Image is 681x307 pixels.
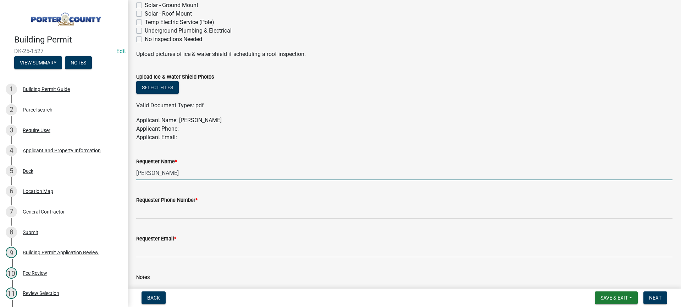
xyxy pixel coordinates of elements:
div: General Contractor [23,209,65,214]
div: 2 [6,104,17,115]
div: Building Permit Guide [23,87,70,92]
button: Next [643,291,667,304]
div: Require User [23,128,50,133]
div: 9 [6,247,17,258]
label: Requester Name [136,159,177,164]
p: Upload pictures of ice & water shield if scheduling a roof inspection. [136,50,672,58]
label: Notes [136,275,150,280]
wm-modal-confirm: Notes [65,60,92,66]
div: 4 [6,145,17,156]
label: Underground Plumbing & Electrical [145,27,232,35]
div: 7 [6,206,17,217]
div: 10 [6,267,17,279]
span: Save & Exit [600,295,628,301]
label: No Inspections Needed [145,35,202,44]
img: Porter County, Indiana [14,7,116,27]
button: Back [142,291,166,304]
div: 8 [6,227,17,238]
span: Next [649,295,661,301]
button: Notes [65,56,92,69]
h4: Building Permit [14,35,122,45]
div: Submit [23,230,38,235]
div: 3 [6,125,17,136]
span: Valid Document Types: pdf [136,102,204,109]
div: 5 [6,165,17,177]
div: 1 [6,84,17,95]
div: Building Permit Application Review [23,250,99,255]
button: Save & Exit [595,291,638,304]
wm-modal-confirm: Edit Application Number [116,48,126,55]
button: View Summary [14,56,62,69]
label: Requester Email [136,237,176,241]
div: 11 [6,288,17,299]
div: Review Selection [23,291,59,296]
div: Parcel search [23,107,52,112]
div: 6 [6,186,17,197]
p: Applicant Name: [PERSON_NAME] Applicant Phone: Applicant Email: [136,116,672,142]
label: Requester Phone Number [136,198,198,203]
div: Fee Review [23,271,47,275]
div: Location Map [23,189,53,194]
span: DK-25-1527 [14,48,113,55]
label: Temp Electric Service (Pole) [145,18,214,27]
div: Deck [23,169,33,174]
label: Solar - Ground Mount [145,1,198,10]
label: Upload Ice & Water Shield Photos [136,75,214,80]
label: Solar - Roof Mount [145,10,192,18]
wm-modal-confirm: Summary [14,60,62,66]
button: Select files [136,81,179,94]
div: Applicant and Property Information [23,148,101,153]
span: Back [147,295,160,301]
a: Edit [116,48,126,55]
